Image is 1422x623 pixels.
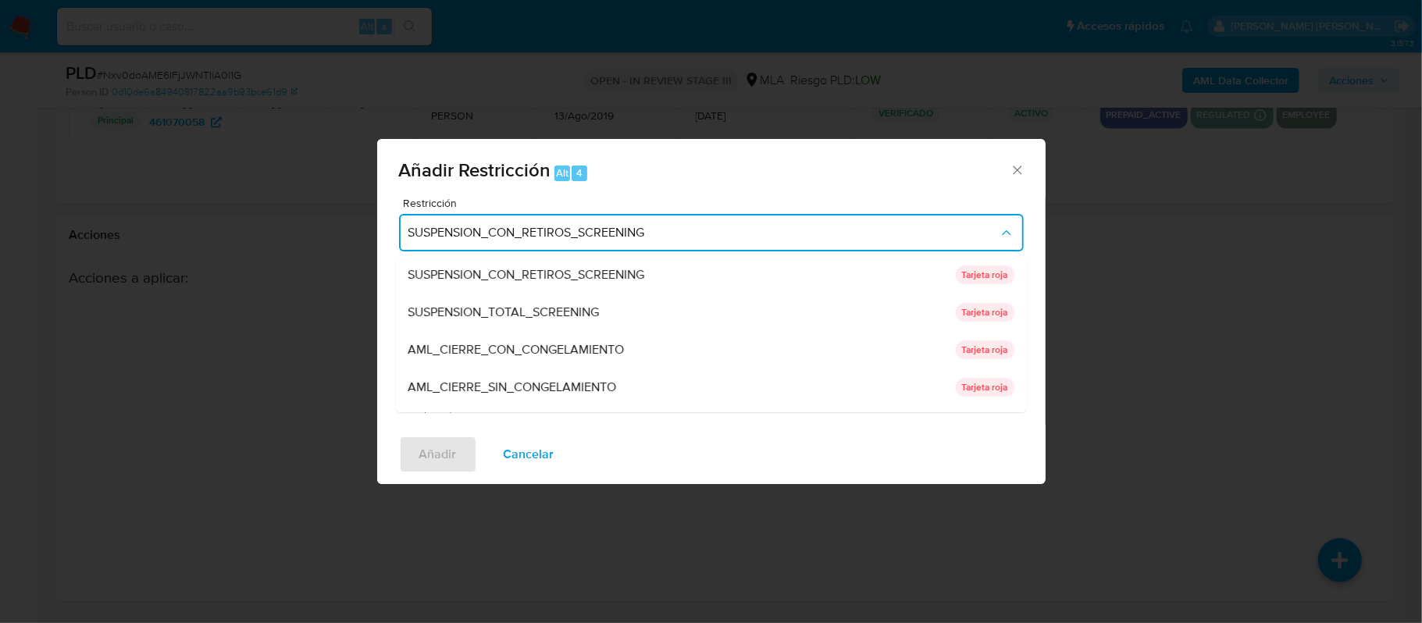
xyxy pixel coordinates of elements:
p: Tarjeta roja [956,378,1014,397]
p: Tarjeta roja [956,340,1014,359]
span: Alt [556,166,568,180]
button: Restriction [399,214,1024,251]
span: 4 [576,166,583,180]
button: Cerrar ventana [1010,162,1024,176]
span: SUSPENSION_CON_RETIROS_SCREENING [408,267,645,283]
span: AML_CIERRE_SIN_CONGELAMIENTO [408,379,617,395]
p: Tarjeta roja [956,265,1014,284]
span: Campo requerido [404,403,711,414]
p: Tarjeta roja [956,303,1014,322]
span: SUSPENSION_CON_RETIROS_SCREENING [408,225,999,240]
span: AML_CIERRE_CON_CONGELAMIENTO [408,342,625,358]
span: SUSPENSION_TOTAL_SCREENING [408,304,600,320]
span: Cancelar [504,437,554,472]
span: Restricción [403,198,1028,208]
button: Cancelar [483,436,575,473]
span: Añadir Restricción [399,156,551,183]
